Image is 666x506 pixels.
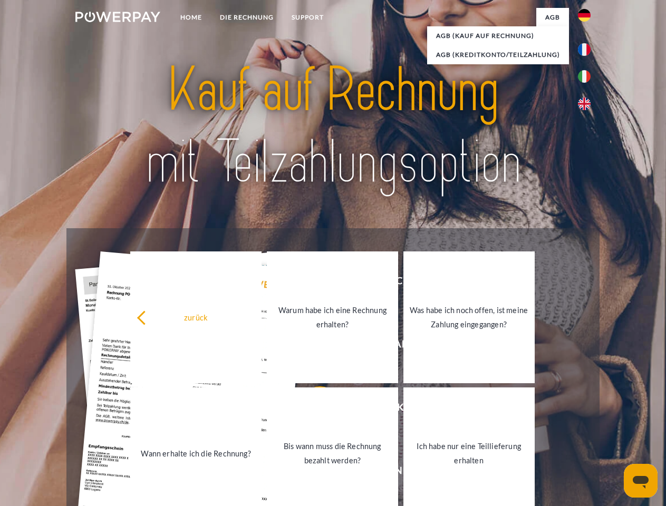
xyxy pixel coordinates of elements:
img: fr [578,43,591,56]
div: zurück [137,310,255,324]
a: agb [536,8,569,27]
a: SUPPORT [283,8,333,27]
div: Warum habe ich eine Rechnung erhalten? [273,303,392,332]
iframe: Button to launch messaging window [624,464,658,498]
div: Bis wann muss die Rechnung bezahlt werden? [273,439,392,468]
a: AGB (Kauf auf Rechnung) [427,26,569,45]
div: Ich habe nur eine Teillieferung erhalten [410,439,528,468]
img: title-powerpay_de.svg [101,51,565,202]
img: logo-powerpay-white.svg [75,12,160,22]
img: de [578,9,591,22]
a: Home [171,8,211,27]
a: AGB (Kreditkonto/Teilzahlung) [427,45,569,64]
div: Was habe ich noch offen, ist meine Zahlung eingegangen? [410,303,528,332]
a: DIE RECHNUNG [211,8,283,27]
div: Wann erhalte ich die Rechnung? [137,446,255,460]
img: en [578,98,591,110]
img: it [578,70,591,83]
a: Was habe ich noch offen, ist meine Zahlung eingegangen? [403,251,535,383]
